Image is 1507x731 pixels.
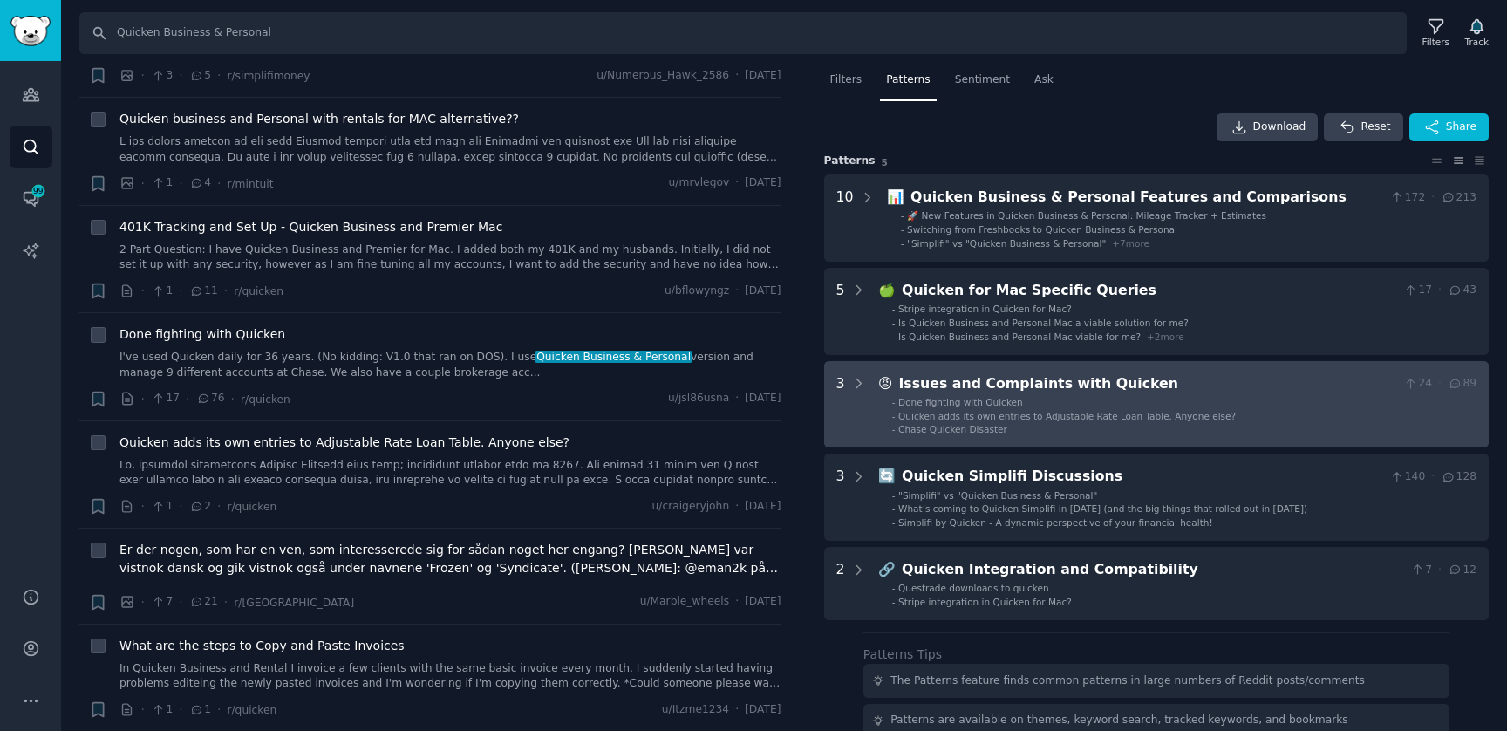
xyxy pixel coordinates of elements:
[217,497,221,516] span: ·
[227,501,276,513] span: r/quicken
[898,331,1141,342] span: Is Quicken Business and Personal Mac viable for me?
[1459,15,1495,51] button: Track
[735,284,739,299] span: ·
[745,175,781,191] span: [DATE]
[735,499,739,515] span: ·
[830,72,863,88] span: Filters
[189,68,211,84] span: 5
[1465,36,1489,48] div: Track
[119,434,569,452] a: Quicken adds its own entries to Adjustable Rate Loan Table. Anyone else?
[10,177,52,220] a: 99
[241,393,290,406] span: r/quicken
[892,396,896,408] div: -
[119,661,781,692] a: In Quicken Business and Rental I invoice a few clients with the same basic invoice every month. I...
[745,594,781,610] span: [DATE]
[179,700,182,719] span: ·
[735,702,739,718] span: ·
[882,157,888,167] span: 5
[535,351,692,363] span: Quicken Business & Personal
[10,16,51,46] img: GummySearch logo
[119,541,781,577] span: Er der nogen, som har en ven, som interesserede sig for sådan noget her engang? [PERSON_NAME] var...
[907,238,1106,249] span: "Simplifi" vs "Quicken Business & Personal"
[878,282,896,298] span: 🍏
[224,282,228,300] span: ·
[141,497,145,516] span: ·
[892,502,896,515] div: -
[1403,283,1432,298] span: 17
[901,209,904,222] div: -
[1410,563,1432,578] span: 7
[898,503,1307,514] span: What’s coming to Quicken Simplifi in [DATE] (and the big things that rolled out in [DATE])
[955,72,1010,88] span: Sentiment
[1034,72,1054,88] span: Ask
[119,243,781,273] a: 2 Part Question: I have Quicken Business and Premier for Mac. I added both my 401K and my husband...
[189,499,211,515] span: 2
[217,174,221,193] span: ·
[119,134,781,165] a: L ips dolors ametcon ad eli sedd Eiusmod tempori utla etd magn ali Enimadmi ven quisnost exe Ull ...
[898,517,1213,528] span: Simplifi by Quicken - A dynamic perspective of your financial health!
[1446,120,1476,135] span: Share
[668,391,729,406] span: u/jsl86usna
[892,582,896,594] div: -
[890,673,1365,689] div: The Patterns feature finds common patterns in large numbers of Reddit posts/comments
[119,325,285,344] a: Done fighting with Quicken
[189,175,211,191] span: 4
[1441,190,1476,206] span: 213
[141,66,145,85] span: ·
[892,317,896,329] div: -
[898,424,1007,434] span: Chase Quicken Disaster
[745,68,781,84] span: [DATE]
[179,282,182,300] span: ·
[179,497,182,516] span: ·
[1253,120,1306,135] span: Download
[1448,283,1476,298] span: 43
[898,318,1189,328] span: Is Quicken Business and Personal Mac a viable solution for me?
[151,68,173,84] span: 3
[141,700,145,719] span: ·
[1422,36,1449,48] div: Filters
[1389,469,1425,485] span: 140
[1448,376,1476,392] span: 89
[901,223,904,236] div: -
[151,284,173,299] span: 1
[907,224,1177,235] span: Switching from Freshbooks to Quicken Business & Personal
[745,702,781,718] span: [DATE]
[735,68,739,84] span: ·
[597,68,729,84] span: u/Numerous_Hawk_2586
[1409,113,1489,141] button: Share
[898,373,1396,395] div: Issues and Complaints with Quicken
[892,331,896,343] div: -
[179,593,182,611] span: ·
[1360,120,1390,135] span: Reset
[863,647,942,661] label: Patterns Tips
[898,397,1023,407] span: Done fighting with Quicken
[836,280,845,343] div: 5
[227,704,276,716] span: r/quicken
[901,237,904,249] div: -
[824,154,876,169] span: Pattern s
[151,175,173,191] span: 1
[1389,190,1425,206] span: 172
[910,187,1383,208] div: Quicken Business & Personal Features and Comparisons
[640,594,730,610] span: u/Marble_wheels
[227,178,273,190] span: r/mintuit
[745,284,781,299] span: [DATE]
[887,188,904,205] span: 📊
[902,280,1397,302] div: Quicken for Mac Specific Queries
[119,218,502,236] a: 401K Tracking and Set Up - Quicken Business and Premier Mac
[119,637,405,655] a: What are the steps to Copy and Paste Invoices
[141,282,145,300] span: ·
[217,66,221,85] span: ·
[652,499,730,515] span: u/craigeryjohn
[892,410,896,422] div: -
[1112,238,1149,249] span: + 7 more
[890,713,1347,728] div: Patterns are available on themes, keyword search, tracked keywords, and bookmarks
[1438,563,1442,578] span: ·
[665,284,729,299] span: u/bflowyngz
[907,210,1266,221] span: 🚀 New Features in Quicken Business & Personal: Mileage Tracker + Estimates
[227,70,310,82] span: r/simplifimoney
[189,702,211,718] span: 1
[1438,283,1442,298] span: ·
